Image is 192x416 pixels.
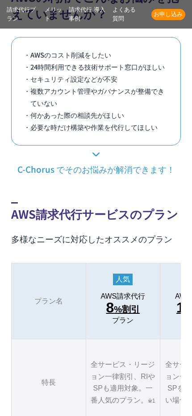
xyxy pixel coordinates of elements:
small: ※1 [148,398,155,404]
span: 8 [106,300,114,316]
span: AWS請求代行 [100,292,145,300]
span: プラン [112,316,134,324]
li: ・必要な時だけ構築や作業を代行してほしい [24,121,168,133]
a: 請求代行プラン [7,5,39,23]
li: ・24時間利用できる技術サポート窓口がほしい [24,61,168,73]
li: ・複数アカウント管理やガバナンスが整備できていない [24,85,168,109]
li: ・AWSのコスト削減をしたい [24,49,168,61]
a: AWS請求代行 8%割引 プラン [91,292,155,325]
th: プラン名 [12,263,86,339]
li: ・セキュリティ設定などが不安 [24,73,168,85]
a: お申し込み [151,9,185,20]
li: ・何かあった際の相談先がほしい [24,109,168,121]
p: C-Chorus でそのお悩みが解消できます！ [11,146,181,175]
a: メリット [45,5,63,23]
h2: AWS請求代行サービスのプラン [11,202,181,222]
span: %割引 [106,300,140,316]
span: お申し込み [151,10,185,19]
a: 請求代行 導入事例 [69,5,107,23]
a: よくある質問 [113,5,140,23]
h3: 多様なニーズに対応したオススメのプラン [11,233,181,245]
